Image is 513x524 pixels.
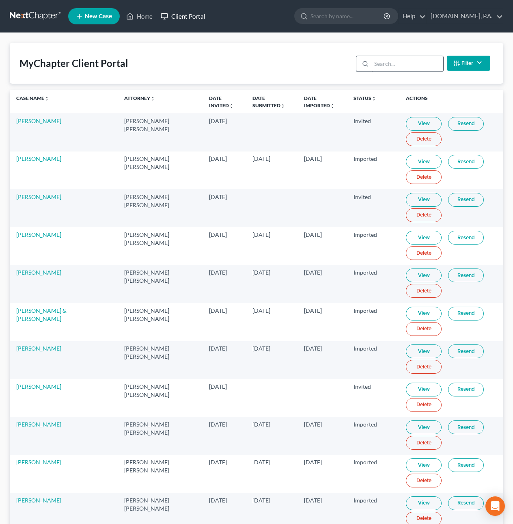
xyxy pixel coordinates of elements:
[310,9,385,24] input: Search by name...
[304,345,322,352] span: [DATE]
[347,417,399,455] td: Imported
[252,155,270,162] span: [DATE]
[209,497,227,504] span: [DATE]
[406,246,442,260] a: Delete
[406,208,442,222] a: Delete
[406,231,442,245] a: View
[44,96,49,101] i: unfold_more
[16,383,61,390] a: [PERSON_NAME]
[330,104,335,108] i: unfold_more
[304,497,322,504] span: [DATE]
[122,9,157,24] a: Home
[304,95,335,108] a: Date Importedunfold_more
[347,227,399,265] td: Imported
[406,496,442,510] a: View
[347,152,399,189] td: Imported
[347,303,399,341] td: Imported
[406,170,442,184] a: Delete
[406,398,442,412] a: Delete
[406,420,442,434] a: View
[448,344,484,358] a: Resend
[16,269,61,276] a: [PERSON_NAME]
[118,379,203,417] td: [PERSON_NAME] [PERSON_NAME]
[399,9,426,24] a: Help
[304,421,322,428] span: [DATE]
[304,231,322,238] span: [DATE]
[118,341,203,379] td: [PERSON_NAME] [PERSON_NAME]
[347,379,399,417] td: Invited
[252,421,270,428] span: [DATE]
[252,231,270,238] span: [DATE]
[118,189,203,227] td: [PERSON_NAME] [PERSON_NAME]
[209,117,227,124] span: [DATE]
[118,417,203,455] td: [PERSON_NAME] [PERSON_NAME]
[118,265,203,303] td: [PERSON_NAME] [PERSON_NAME]
[209,95,234,108] a: Date Invitedunfold_more
[118,455,203,493] td: [PERSON_NAME] [PERSON_NAME]
[150,96,155,101] i: unfold_more
[16,307,67,322] a: [PERSON_NAME] & [PERSON_NAME]
[448,117,484,131] a: Resend
[448,155,484,169] a: Resend
[406,284,442,298] a: Delete
[124,95,155,101] a: Attorneyunfold_more
[16,459,61,466] a: [PERSON_NAME]
[252,345,270,352] span: [DATE]
[252,459,270,466] span: [DATE]
[252,269,270,276] span: [DATE]
[16,497,61,504] a: [PERSON_NAME]
[347,189,399,227] td: Invited
[16,421,61,428] a: [PERSON_NAME]
[448,420,484,434] a: Resend
[229,104,234,108] i: unfold_more
[448,268,484,282] a: Resend
[399,90,503,113] th: Actions
[406,132,442,146] a: Delete
[118,227,203,265] td: [PERSON_NAME] [PERSON_NAME]
[406,436,442,450] a: Delete
[347,455,399,493] td: Imported
[280,104,285,108] i: unfold_more
[447,56,490,71] button: Filter
[252,307,270,314] span: [DATE]
[406,322,442,336] a: Delete
[16,345,61,352] a: [PERSON_NAME]
[16,231,61,238] a: [PERSON_NAME]
[406,474,442,487] a: Delete
[406,268,442,282] a: View
[406,360,442,374] a: Delete
[347,341,399,379] td: Imported
[448,383,484,396] a: Resend
[118,303,203,341] td: [PERSON_NAME] [PERSON_NAME]
[209,155,227,162] span: [DATE]
[304,307,322,314] span: [DATE]
[485,496,505,516] div: Open Intercom Messenger
[118,113,203,151] td: [PERSON_NAME] [PERSON_NAME]
[118,152,203,189] td: [PERSON_NAME] [PERSON_NAME]
[347,265,399,303] td: Imported
[209,307,227,314] span: [DATE]
[209,459,227,466] span: [DATE]
[252,95,285,108] a: Date Submittedunfold_more
[304,155,322,162] span: [DATE]
[304,269,322,276] span: [DATE]
[16,117,61,124] a: [PERSON_NAME]
[16,155,61,162] a: [PERSON_NAME]
[448,496,484,510] a: Resend
[406,117,442,131] a: View
[252,497,270,504] span: [DATE]
[448,458,484,472] a: Resend
[406,307,442,320] a: View
[19,57,128,70] div: MyChapter Client Portal
[85,13,112,19] span: New Case
[406,383,442,396] a: View
[427,9,503,24] a: [DOMAIN_NAME], P.A.
[157,9,209,24] a: Client Portal
[448,231,484,245] a: Resend
[16,193,61,200] a: [PERSON_NAME]
[209,269,227,276] span: [DATE]
[371,56,443,71] input: Search...
[353,95,376,101] a: Statusunfold_more
[406,458,442,472] a: View
[406,193,442,207] a: View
